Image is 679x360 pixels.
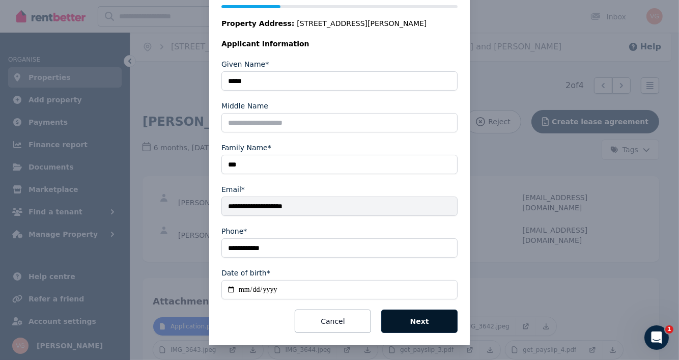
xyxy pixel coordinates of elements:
label: Email* [221,184,245,195]
span: Property Address: [221,19,294,27]
span: [STREET_ADDRESS][PERSON_NAME] [297,18,427,29]
label: Phone* [221,226,247,236]
iframe: Intercom live chat [644,325,669,350]
button: Cancel [295,310,371,333]
button: Next [381,310,458,333]
label: Family Name* [221,143,271,153]
label: Given Name* [221,59,269,69]
label: Middle Name [221,101,268,111]
label: Date of birth* [221,268,270,278]
span: 1 [665,325,673,334]
legend: Applicant Information [221,39,458,49]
